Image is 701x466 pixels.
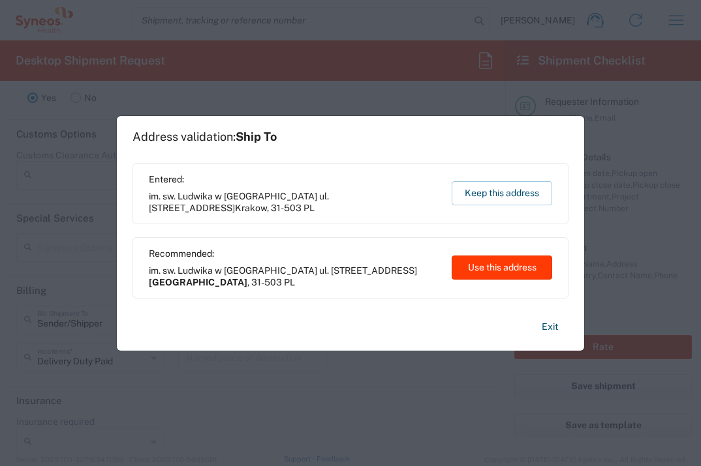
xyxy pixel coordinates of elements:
[235,203,267,213] span: Krakow
[452,181,552,205] button: Keep this address
[531,315,569,338] button: Exit
[236,130,277,143] span: Ship To
[149,190,439,214] span: im. sw. Ludwika w [GEOGRAPHIC_DATA] ul. [STREET_ADDRESS] ,
[271,203,302,213] span: 31-503
[284,277,295,287] span: PL
[149,248,439,259] span: Recommended:
[149,265,439,288] span: im. sw. Ludwika w [GEOGRAPHIC_DATA] ul. [STREET_ADDRESS] ,
[132,130,277,144] h1: Address validation:
[149,173,439,185] span: Entered:
[304,203,315,213] span: PL
[452,255,552,280] button: Use this address
[251,277,282,287] span: 31-503
[149,277,247,287] span: [GEOGRAPHIC_DATA]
